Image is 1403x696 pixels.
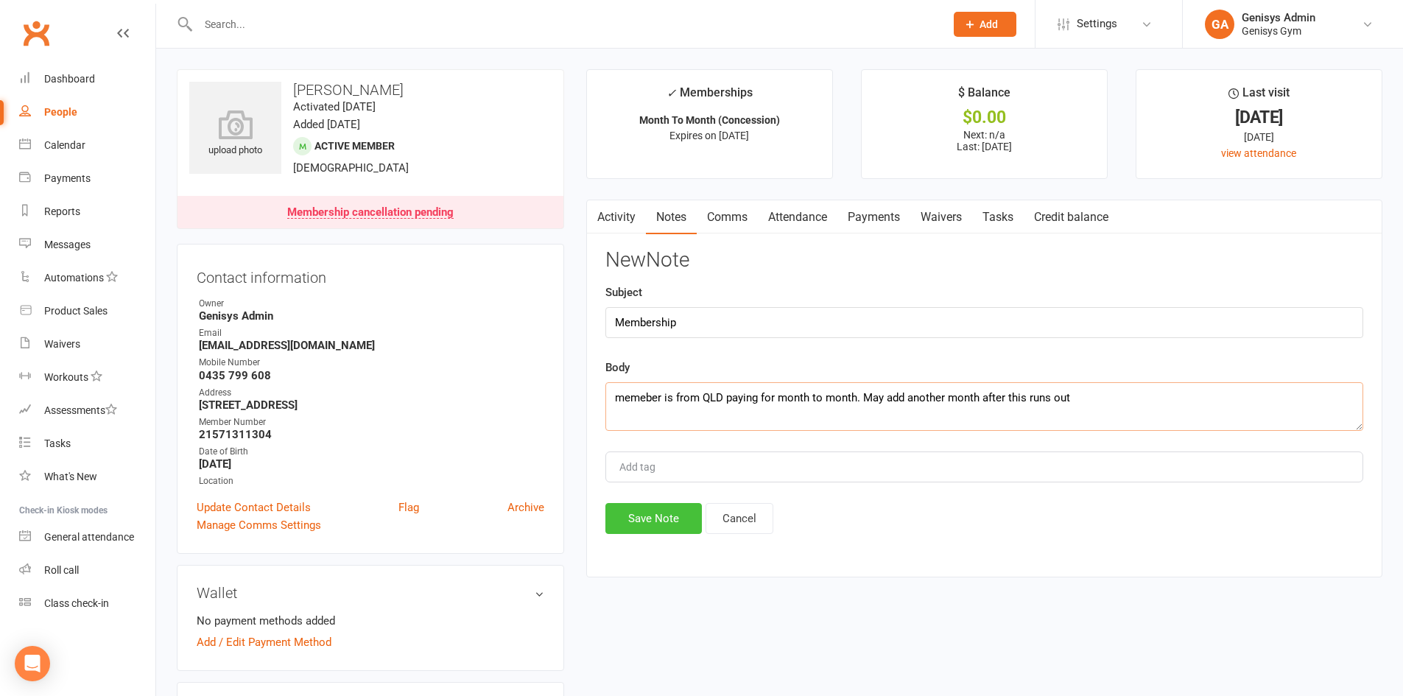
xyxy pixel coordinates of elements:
[19,427,155,460] a: Tasks
[293,100,376,113] time: Activated [DATE]
[199,326,544,340] div: Email
[194,14,935,35] input: Search...
[669,130,749,141] span: Expires on [DATE]
[199,339,544,352] strong: [EMAIL_ADDRESS][DOMAIN_NAME]
[44,73,95,85] div: Dashboard
[189,110,281,158] div: upload photo
[293,118,360,131] time: Added [DATE]
[667,83,753,110] div: Memberships
[605,359,630,376] label: Body
[197,612,544,630] li: No payment methods added
[18,15,54,52] a: Clubworx
[605,284,642,301] label: Subject
[44,531,134,543] div: General attendance
[19,394,155,427] a: Assessments
[910,200,972,234] a: Waivers
[667,86,676,100] i: ✓
[197,516,321,534] a: Manage Comms Settings
[706,503,773,534] button: Cancel
[758,200,837,234] a: Attendance
[197,264,544,286] h3: Contact information
[954,12,1016,37] button: Add
[199,356,544,370] div: Mobile Number
[837,200,910,234] a: Payments
[44,371,88,383] div: Workouts
[1228,83,1290,110] div: Last visit
[199,457,544,471] strong: [DATE]
[197,633,331,651] a: Add / Edit Payment Method
[19,295,155,328] a: Product Sales
[199,415,544,429] div: Member Number
[199,445,544,459] div: Date of Birth
[189,82,552,98] h3: [PERSON_NAME]
[15,646,50,681] div: Open Intercom Messenger
[19,162,155,195] a: Payments
[44,437,71,449] div: Tasks
[199,309,544,323] strong: Genisys Admin
[293,161,409,175] span: [DEMOGRAPHIC_DATA]
[605,503,702,534] button: Save Note
[1242,11,1315,24] div: Genisys Admin
[1221,147,1296,159] a: view attendance
[1150,129,1368,145] div: [DATE]
[1150,110,1368,125] div: [DATE]
[199,474,544,488] div: Location
[1077,7,1117,41] span: Settings
[19,587,155,620] a: Class kiosk mode
[44,564,79,576] div: Roll call
[199,398,544,412] strong: [STREET_ADDRESS]
[19,328,155,361] a: Waivers
[958,83,1010,110] div: $ Balance
[19,129,155,162] a: Calendar
[44,106,77,118] div: People
[697,200,758,234] a: Comms
[199,386,544,400] div: Address
[19,195,155,228] a: Reports
[398,499,419,516] a: Flag
[1242,24,1315,38] div: Genisys Gym
[19,554,155,587] a: Roll call
[44,305,108,317] div: Product Sales
[19,261,155,295] a: Automations
[44,272,104,284] div: Automations
[44,404,117,416] div: Assessments
[618,458,669,476] input: Add tag
[44,338,80,350] div: Waivers
[19,96,155,129] a: People
[44,139,85,151] div: Calendar
[199,297,544,311] div: Owner
[639,114,780,126] strong: Month To Month (Concession)
[197,585,544,601] h3: Wallet
[980,18,998,30] span: Add
[44,239,91,250] div: Messages
[44,471,97,482] div: What's New
[972,200,1024,234] a: Tasks
[44,205,80,217] div: Reports
[199,369,544,382] strong: 0435 799 608
[19,361,155,394] a: Workouts
[44,172,91,184] div: Payments
[19,521,155,554] a: General attendance kiosk mode
[605,307,1363,338] input: optional
[646,200,697,234] a: Notes
[19,228,155,261] a: Messages
[605,249,1363,272] h3: New Note
[287,207,454,219] div: Membership cancellation pending
[314,140,395,152] span: Active member
[875,110,1094,125] div: $0.00
[507,499,544,516] a: Archive
[19,460,155,493] a: What's New
[199,428,544,441] strong: 21571311304
[44,597,109,609] div: Class check-in
[605,382,1363,431] textarea: memeber is from QLD paying for month to month. May add another month after this runs out
[875,129,1094,152] p: Next: n/a Last: [DATE]
[197,499,311,516] a: Update Contact Details
[1205,10,1234,39] div: GA
[1024,200,1119,234] a: Credit balance
[587,200,646,234] a: Activity
[19,63,155,96] a: Dashboard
